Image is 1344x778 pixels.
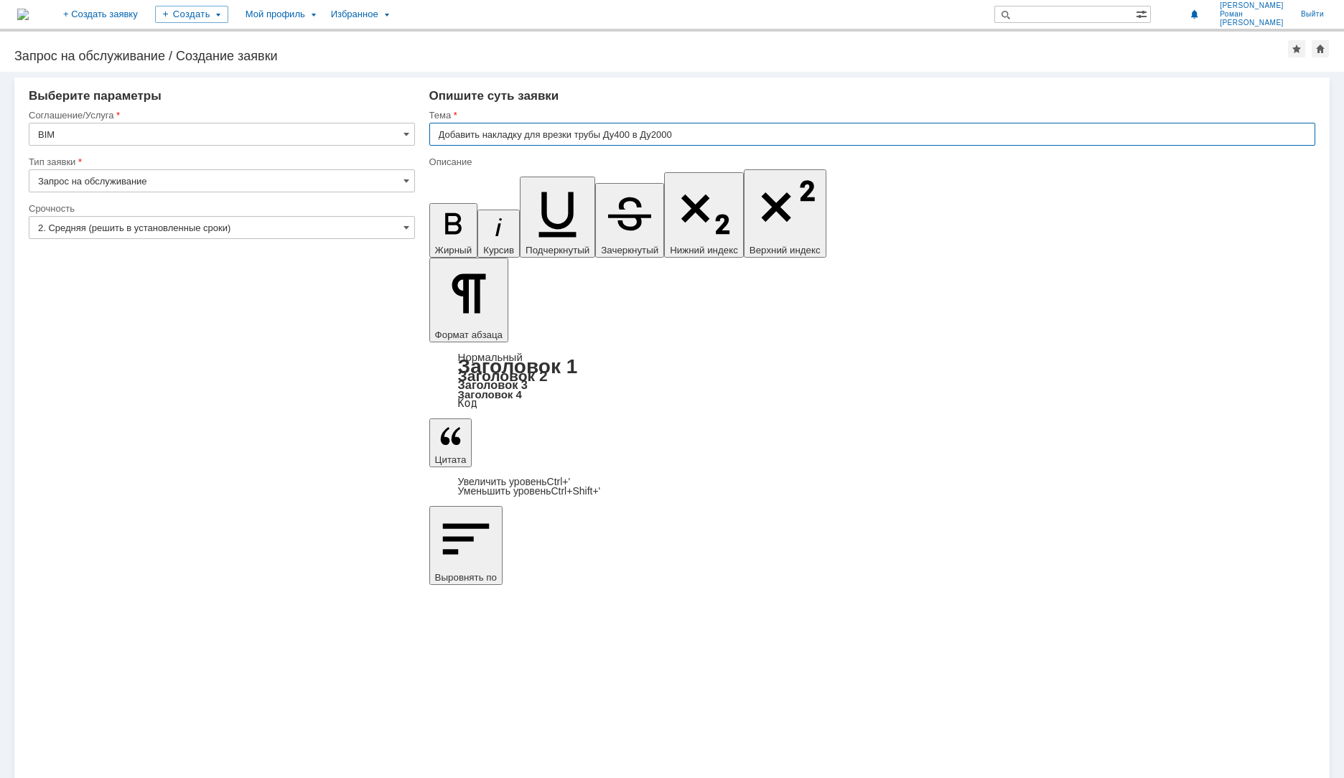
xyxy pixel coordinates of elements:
button: Нижний индекс [664,172,744,258]
span: Ctrl+' [547,476,571,487]
span: [PERSON_NAME] [1220,1,1284,10]
div: Добавить в избранное [1288,40,1305,57]
span: Формат абзаца [435,329,503,340]
a: Increase [458,476,571,487]
button: Выровнять по [429,506,503,585]
span: Выберите параметры [29,89,162,103]
span: Ctrl+Shift+' [551,485,600,497]
button: Курсив [477,210,520,258]
div: Сделать домашней страницей [1312,40,1329,57]
span: Курсив [483,245,514,256]
div: Описание [429,157,1312,167]
a: Код [458,397,477,410]
button: Цитата [429,418,472,467]
div: Срочность [29,204,412,213]
a: Нормальный [458,351,523,363]
span: Зачеркнутый [601,245,658,256]
button: Зачеркнутый [595,183,664,258]
a: Заголовок 2 [458,367,548,384]
span: Расширенный поиск [1136,6,1150,20]
span: Подчеркнутый [526,245,589,256]
span: Жирный [435,245,472,256]
button: Жирный [429,203,478,258]
span: [PERSON_NAME] [1220,19,1284,27]
span: Выровнять по [435,572,497,583]
div: Цитата [429,477,1315,496]
span: Цитата [435,454,467,465]
img: logo [17,9,29,20]
button: Верхний индекс [744,169,826,258]
div: Создать [155,6,228,23]
a: Перейти на домашнюю страницу [17,9,29,20]
div: Тип заявки [29,157,412,167]
div: Формат абзаца [429,352,1315,408]
a: Decrease [458,485,601,497]
span: Опишите суть заявки [429,89,559,103]
span: Роман [1220,10,1284,19]
span: Верхний индекс [750,245,821,256]
a: Заголовок 1 [458,355,578,378]
div: Соглашение/Услуга [29,111,412,120]
button: Формат абзаца [429,258,508,342]
span: Нижний индекс [670,245,738,256]
button: Подчеркнутый [520,177,595,258]
div: Запрос на обслуживание / Создание заявки [14,49,1288,63]
div: Тема [429,111,1312,120]
a: Заголовок 3 [458,378,528,391]
a: Заголовок 4 [458,388,522,400]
